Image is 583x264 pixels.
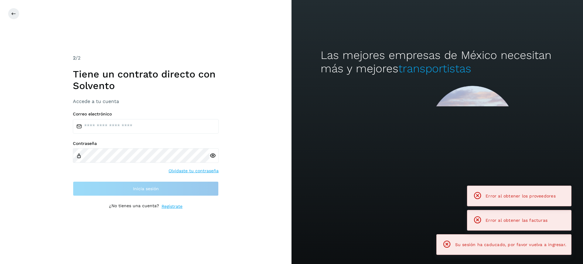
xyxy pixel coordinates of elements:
[73,55,76,61] span: 2
[398,62,471,75] span: transportistas
[486,194,556,198] span: Error al obtener los proveedores
[73,98,219,104] h3: Accede a tu cuenta
[486,218,547,223] span: Error al obtener las facturas
[73,111,219,117] label: Correo electrónico
[162,203,182,210] a: Regístrate
[169,168,219,174] a: Olvidaste tu contraseña
[133,187,159,191] span: Inicia sesión
[109,203,159,210] p: ¿No tienes una cuenta?
[73,68,219,92] h1: Tiene un contrato directo con Solvento
[73,141,219,146] label: Contraseña
[73,181,219,196] button: Inicia sesión
[455,242,566,247] span: Su sesión ha caducado, por favor vuelva a ingresar.
[73,54,219,62] div: /2
[321,49,554,76] h2: Las mejores empresas de México necesitan más y mejores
